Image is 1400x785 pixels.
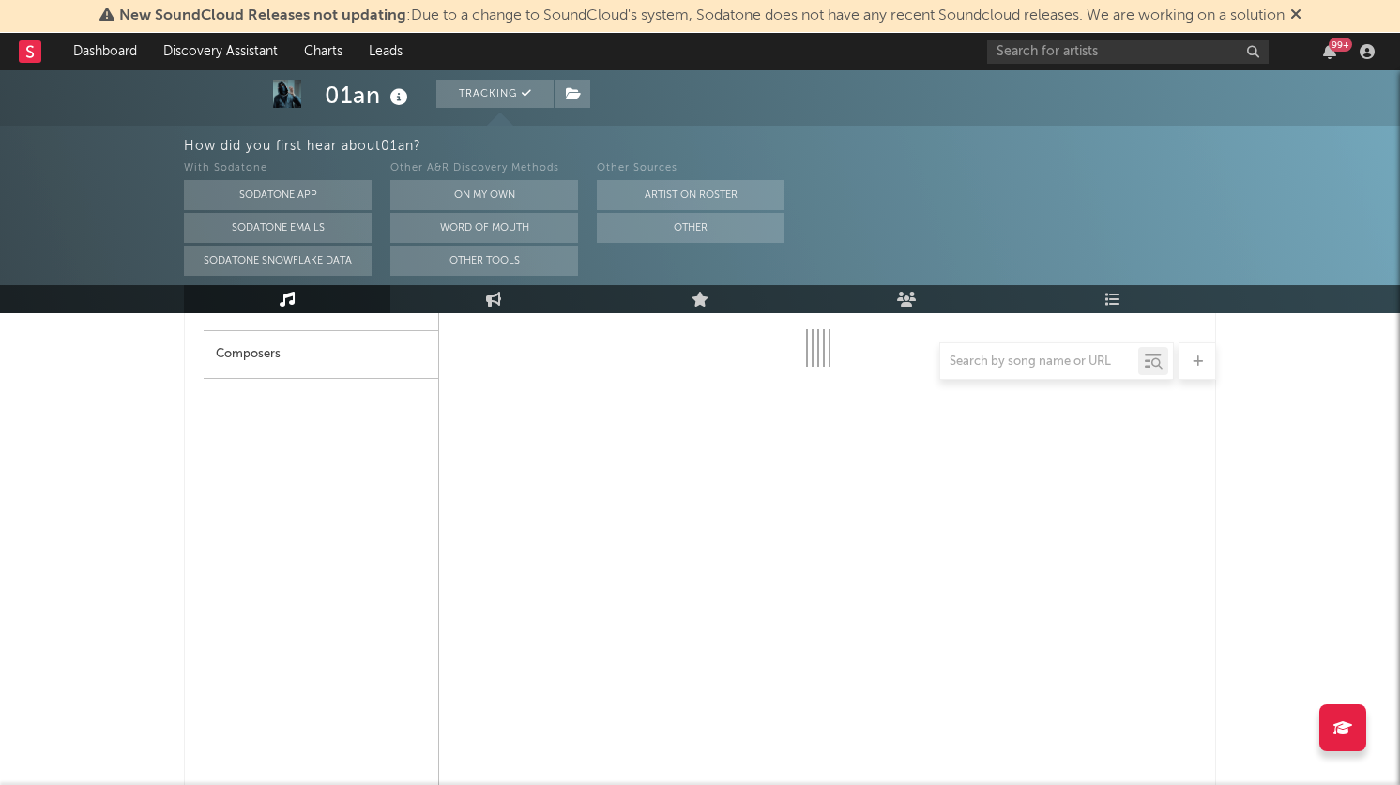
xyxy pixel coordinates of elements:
[940,355,1138,370] input: Search by song name or URL
[597,213,784,243] button: Other
[291,33,356,70] a: Charts
[119,8,406,23] span: New SoundCloud Releases not updating
[184,180,372,210] button: Sodatone App
[390,213,578,243] button: Word Of Mouth
[1323,44,1336,59] button: 99+
[325,80,413,111] div: 01an
[987,40,1269,64] input: Search for artists
[597,180,784,210] button: Artist on Roster
[184,158,372,180] div: With Sodatone
[184,135,1400,158] div: How did you first hear about 01an ?
[1329,38,1352,52] div: 99 +
[184,213,372,243] button: Sodatone Emails
[60,33,150,70] a: Dashboard
[184,246,372,276] button: Sodatone Snowflake Data
[390,246,578,276] button: Other Tools
[436,80,554,108] button: Tracking
[390,158,578,180] div: Other A&R Discovery Methods
[119,8,1285,23] span: : Due to a change to SoundCloud's system, Sodatone does not have any recent Soundcloud releases. ...
[390,180,578,210] button: On My Own
[356,33,416,70] a: Leads
[597,158,784,180] div: Other Sources
[1290,8,1301,23] span: Dismiss
[204,331,438,379] div: Composers
[150,33,291,70] a: Discovery Assistant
